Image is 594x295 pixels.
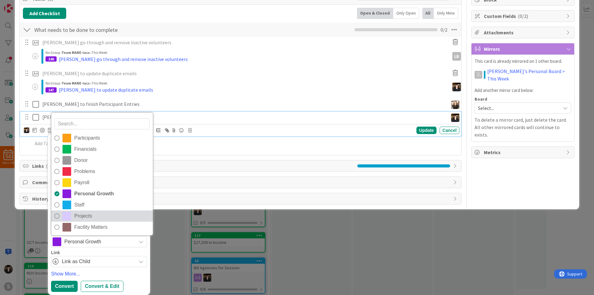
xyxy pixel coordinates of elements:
p: [PERSON_NAME] go through and remove inactive volunteers [42,39,446,46]
img: KS [24,128,29,133]
p: Add another mirror card below: [475,87,571,94]
span: Link [51,250,60,255]
span: No Group › [45,50,62,55]
p: This card is already mirrored on 1 other board. [475,58,571,65]
span: ( 2 ) [46,163,52,169]
span: Comments [32,179,450,186]
div: All [422,8,434,19]
div: Update [416,127,437,134]
div: Only Open [393,8,419,19]
span: Financials [74,145,150,154]
span: Custom Fields [484,12,563,20]
span: Donor [74,156,150,165]
span: This Week [92,81,107,85]
span: Facility Matters [74,223,150,232]
b: Team MANE-iacs › [62,81,92,85]
span: 0 / 2 [441,26,447,33]
span: This Week [92,50,107,55]
div: Open & Closed [357,8,393,19]
img: BF [451,101,459,109]
span: Staff [74,200,150,210]
span: Projects [74,211,150,221]
span: Participants [74,133,150,143]
span: Payroll [74,178,150,187]
div: Only Mine [434,8,458,19]
span: Mirrors [484,45,563,53]
span: Board [475,97,487,101]
span: Attachments [484,29,563,36]
span: No Group › [45,81,62,85]
a: Participants [51,132,153,144]
div: Convert [51,281,78,292]
span: Label [51,231,62,235]
div: [PERSON_NAME] go through and remove inactive volunteers [59,55,188,63]
a: Financials [51,144,153,155]
img: KS [451,114,459,122]
span: Link as Child [62,257,133,266]
a: [PERSON_NAME]'s Personal Board > This Week [487,67,571,82]
div: [PERSON_NAME] to update duplicate emails [59,86,153,93]
a: Donor [51,155,153,166]
span: ( 0/2 ) [518,13,528,19]
p: To delete a mirror card, just delete the card. All other mirrored cards will continue to exists. [475,116,571,138]
img: KS [452,83,461,91]
span: Metrics [484,149,563,156]
span: Support [13,1,28,8]
span: Personal Growth [74,189,150,198]
div: 146 [45,56,57,62]
a: Show More... [51,270,147,278]
span: Problems [74,167,150,176]
a: Payroll [51,177,153,188]
a: Problems [51,166,153,177]
span: Links [32,162,354,170]
input: Add Checklist... [32,24,171,35]
span: Personal Growth [64,237,133,246]
p: [PERSON_NAME] to enter Staff Information [42,114,445,121]
div: LB [452,52,461,61]
div: Cancel [440,127,459,134]
div: Convert & Edit [81,281,123,292]
div: 147 [45,87,57,93]
span: Select... [478,104,557,112]
b: Team MANE-iacs › [62,50,92,55]
input: Search... [54,118,150,129]
p: [PERSON_NAME] to update duplicate emails [42,70,446,77]
a: Personal Growth [51,188,153,199]
a: Staff [51,199,153,210]
p: [PERSON_NAME] to finish Participant Entries [42,101,445,108]
a: Facility Matters [51,222,153,233]
span: History [32,195,450,202]
button: Add Checklist [23,8,66,19]
a: Projects [51,210,153,222]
